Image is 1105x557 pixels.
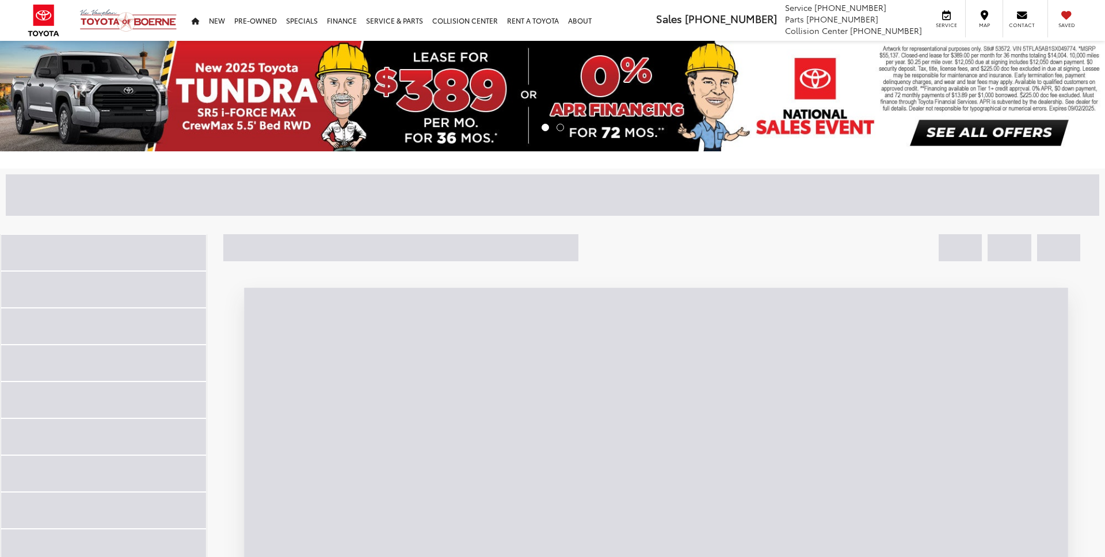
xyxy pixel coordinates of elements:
span: Parts [785,13,804,25]
span: [PHONE_NUMBER] [806,13,878,25]
span: Saved [1054,21,1079,29]
span: Map [971,21,997,29]
span: Sales [656,11,682,26]
span: [PHONE_NUMBER] [850,25,922,36]
span: Service [785,2,812,13]
span: Contact [1009,21,1035,29]
span: Collision Center [785,25,848,36]
img: Vic Vaughan Toyota of Boerne [79,9,177,32]
span: [PHONE_NUMBER] [685,11,777,26]
span: [PHONE_NUMBER] [814,2,886,13]
span: Service [933,21,959,29]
